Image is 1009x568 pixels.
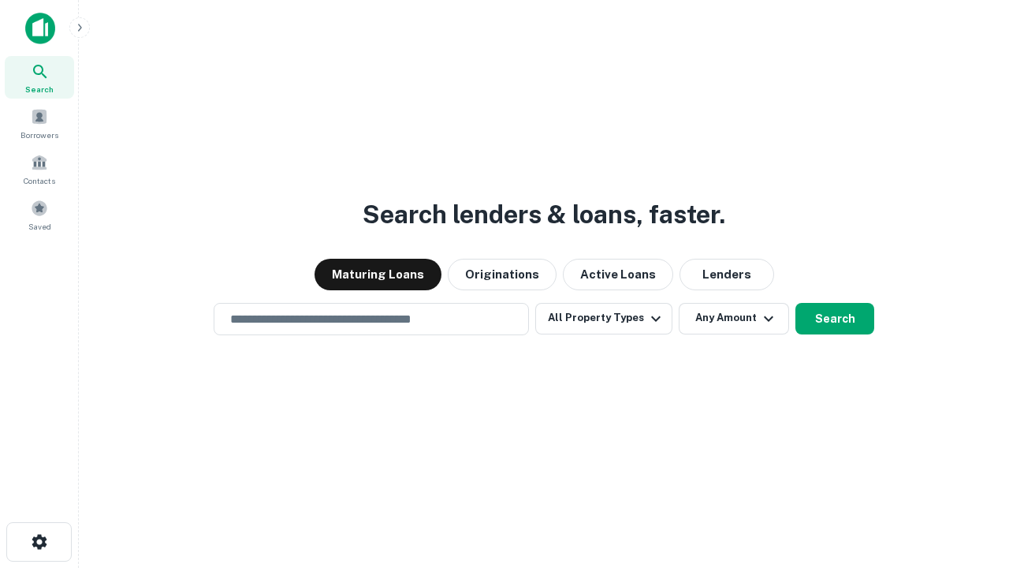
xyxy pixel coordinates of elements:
[679,303,789,334] button: Any Amount
[5,102,74,144] a: Borrowers
[5,148,74,190] a: Contacts
[25,13,55,44] img: capitalize-icon.png
[795,303,874,334] button: Search
[24,174,55,187] span: Contacts
[28,220,51,233] span: Saved
[535,303,672,334] button: All Property Types
[448,259,557,290] button: Originations
[563,259,673,290] button: Active Loans
[363,196,725,234] h3: Search lenders & loans, faster.
[25,83,54,95] span: Search
[20,129,58,141] span: Borrowers
[679,259,774,290] button: Lenders
[5,193,74,236] a: Saved
[315,259,441,290] button: Maturing Loans
[5,56,74,99] a: Search
[930,391,1009,467] iframe: Chat Widget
